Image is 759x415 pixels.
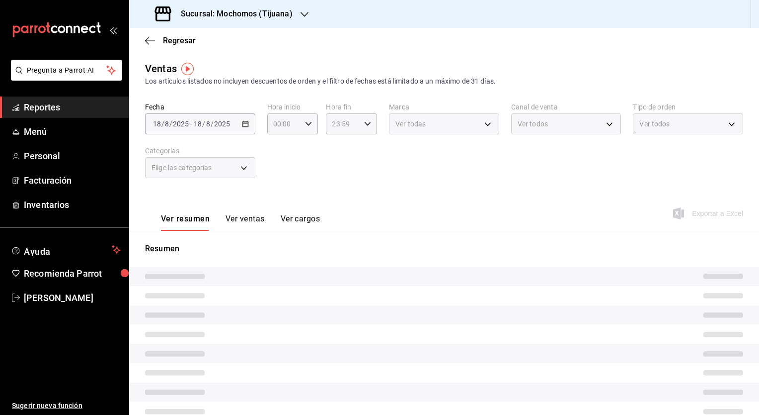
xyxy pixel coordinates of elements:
span: Elige las categorías [152,163,212,173]
button: Ver cargos [281,214,320,231]
button: Ver resumen [161,214,210,231]
label: Hora fin [326,104,377,110]
div: Los artículos listados no incluyen descuentos de orden y el filtro de fechas está limitado a un m... [145,76,743,87]
span: Ver todos [518,119,548,129]
span: Personal [24,149,121,163]
span: Regresar [163,36,196,45]
span: / [202,120,205,128]
span: Sugerir nueva función [12,401,121,411]
span: [PERSON_NAME] [24,291,121,305]
label: Categorías [145,147,255,154]
span: Ayuda [24,244,108,256]
label: Marca [389,104,499,110]
span: Inventarios [24,198,121,211]
span: Facturación [24,174,121,187]
h3: Sucursal: Mochomos (Tijuana) [173,8,293,20]
p: Resumen [145,243,743,255]
button: Regresar [145,36,196,45]
span: Reportes [24,101,121,114]
span: Ver todos [639,119,670,129]
div: Ventas [145,61,177,76]
span: Ver todas [395,119,426,129]
input: -- [152,120,161,128]
span: Menú [24,125,121,138]
span: Pregunta a Parrot AI [27,65,107,76]
input: -- [206,120,211,128]
label: Canal de venta [511,104,621,110]
label: Tipo de orden [633,104,743,110]
input: ---- [172,120,189,128]
span: / [211,120,214,128]
label: Fecha [145,104,255,110]
input: -- [193,120,202,128]
span: / [161,120,164,128]
button: Ver ventas [226,214,265,231]
input: ---- [214,120,230,128]
span: Recomienda Parrot [24,267,121,280]
span: / [169,120,172,128]
input: -- [164,120,169,128]
button: open_drawer_menu [109,26,117,34]
div: navigation tabs [161,214,320,231]
img: Tooltip marker [181,63,194,75]
a: Pregunta a Parrot AI [7,72,122,83]
span: - [190,120,192,128]
button: Pregunta a Parrot AI [11,60,122,81]
label: Hora inicio [267,104,318,110]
